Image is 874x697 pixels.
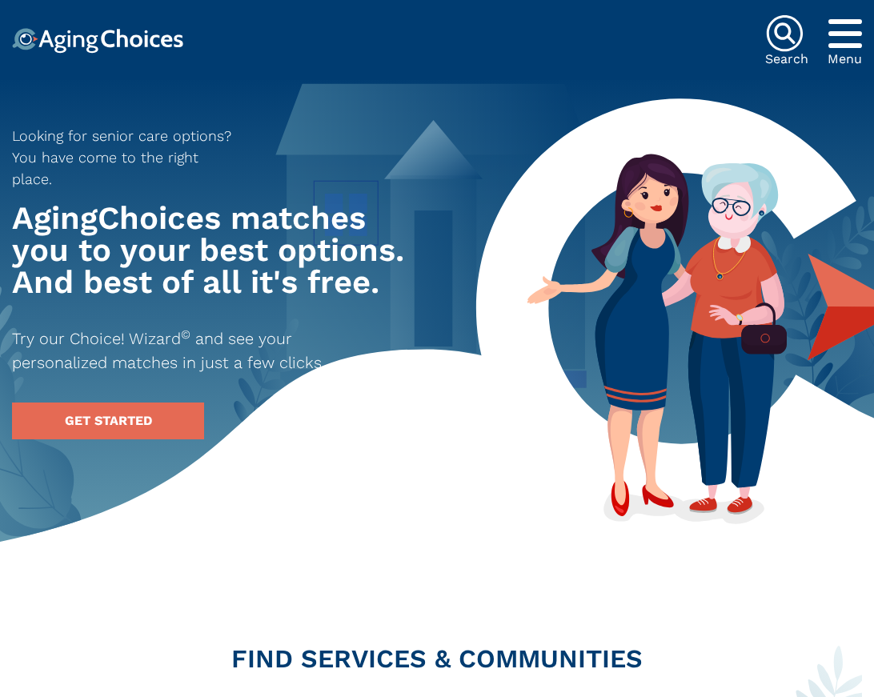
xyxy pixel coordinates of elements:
[12,326,383,375] p: Try our Choice! Wizard and see your personalized matches in just a few clicks.
[828,14,862,53] div: Popover trigger
[12,403,204,439] a: GET STARTED
[12,28,183,54] img: Choice!
[765,14,804,53] img: search-icon.svg
[12,202,412,298] h1: AgingChoices matches you to your best options. And best of all it's free.
[181,327,190,342] sup: ©
[12,646,862,671] h2: FIND SERVICES & COMMUNITIES
[12,125,243,190] p: Looking for senior care options? You have come to the right place.
[765,53,808,66] div: Search
[828,53,862,66] div: Menu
